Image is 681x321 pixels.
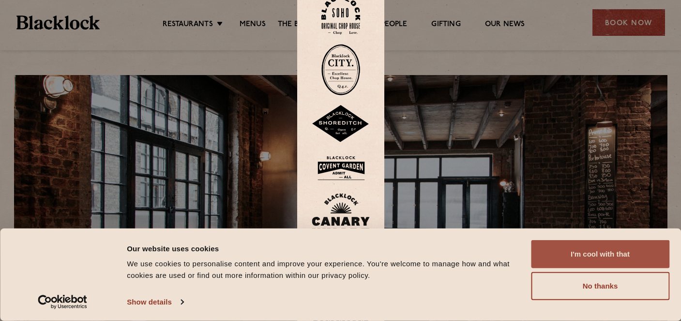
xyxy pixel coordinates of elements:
button: I'm cool with that [531,240,669,268]
div: Our website uses cookies [127,243,520,254]
a: Show details [127,295,183,309]
img: City-stamp-default.svg [321,44,360,95]
img: BL_CW_Logo_Website.svg [312,193,370,249]
button: No thanks [531,272,669,300]
div: We use cookies to personalise content and improve your experience. You're welcome to manage how a... [127,258,520,281]
img: BLA_1470_CoventGarden_Website_Solid.svg [312,153,370,184]
a: Usercentrics Cookiebot - opens in a new window [20,295,105,309]
img: Shoreditch-stamp-v2-default.svg [312,105,370,143]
